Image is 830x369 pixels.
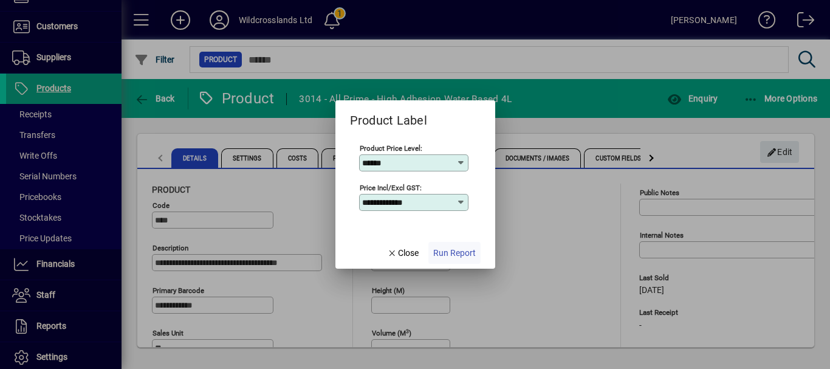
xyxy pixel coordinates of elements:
mat-label: Price Incl/Excl GST: [360,184,422,192]
h2: Product Label [335,100,442,130]
button: Close [382,242,424,264]
span: Close [387,247,419,260]
span: Run Report [433,247,476,260]
button: Run Report [428,242,481,264]
mat-label: Product Price Level: [360,144,422,153]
